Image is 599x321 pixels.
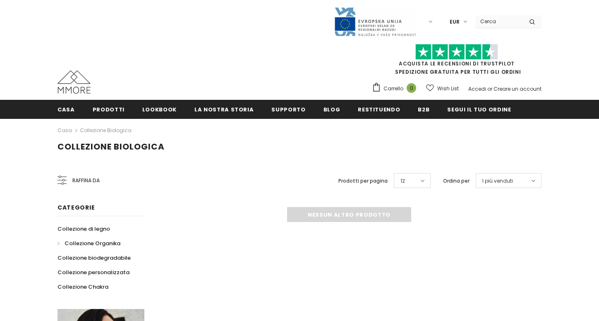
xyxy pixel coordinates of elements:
a: B2B [418,100,429,118]
span: supporto [271,106,305,113]
span: 0 [407,83,416,93]
a: Collezione Chakra [58,280,108,294]
span: I più venduti [482,177,513,185]
img: Fidati di Pilot Stars [415,44,498,60]
span: Blog [323,106,340,113]
a: Creare un account [494,85,541,92]
a: Collezione di legno [58,222,110,236]
span: Categorie [58,203,95,212]
img: Javni Razpis [334,7,417,37]
span: Collezione biodegradabile [58,254,131,262]
label: Prodotti per pagina [338,177,388,185]
a: Blog [323,100,340,118]
a: Carrello 0 [372,82,420,95]
span: Prodotti [93,106,125,113]
span: Collezione Chakra [58,283,108,291]
span: Collezione biologica [58,141,165,152]
a: Collezione personalizzata [58,265,129,280]
input: Search Site [475,15,523,27]
span: Lookbook [142,106,177,113]
span: Segui il tuo ordine [447,106,511,113]
a: Casa [58,100,75,118]
a: Acquista le recensioni di TrustPilot [399,60,515,67]
span: La nostra storia [194,106,254,113]
a: Accedi [468,85,486,92]
a: Casa [58,126,72,135]
span: Restituendo [358,106,400,113]
a: Segui il tuo ordine [447,100,511,118]
span: Collezione di legno [58,225,110,233]
a: Wish List [426,81,459,96]
a: Restituendo [358,100,400,118]
span: Raffina da [72,176,100,185]
span: Wish List [437,84,459,93]
span: B2B [418,106,429,113]
span: 12 [400,177,405,185]
span: Collezione personalizzata [58,268,129,276]
img: Casi MMORE [58,70,91,94]
a: Collezione Organika [58,236,120,251]
span: or [487,85,492,92]
a: Collezione biodegradabile [58,251,131,265]
a: Collezione biologica [80,127,132,134]
span: Collezione Organika [65,239,120,247]
a: supporto [271,100,305,118]
a: Prodotti [93,100,125,118]
label: Ordina per [443,177,470,185]
a: La nostra storia [194,100,254,118]
a: Lookbook [142,100,177,118]
span: Casa [58,106,75,113]
span: SPEDIZIONE GRATUITA PER TUTTI GLI ORDINI [372,48,541,75]
span: Carrello [383,84,403,93]
span: EUR [450,18,460,26]
a: Javni Razpis [334,18,417,25]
